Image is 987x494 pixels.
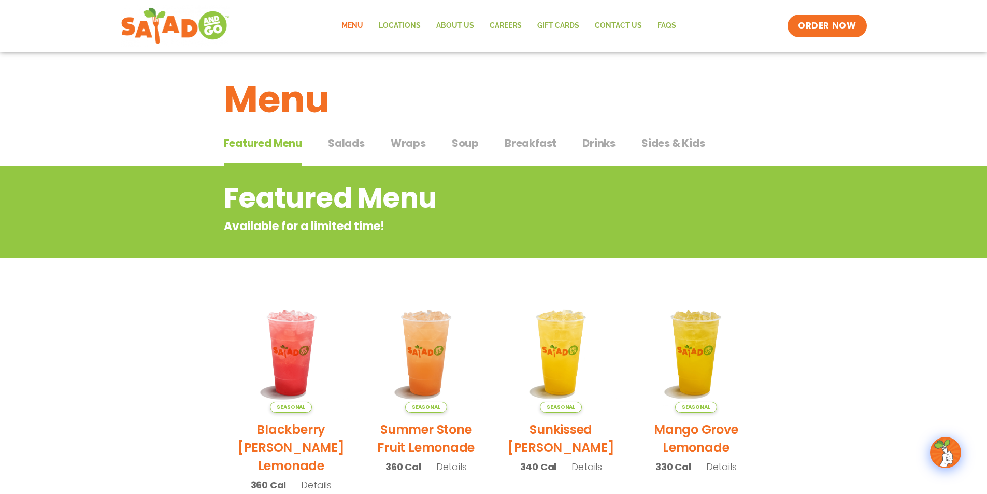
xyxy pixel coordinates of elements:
[121,5,230,47] img: new-SAG-logo-768×292
[502,293,621,413] img: Product photo for Sunkissed Yuzu Lemonade
[232,420,351,475] h2: Blackberry [PERSON_NAME] Lemonade
[452,135,479,151] span: Soup
[251,478,287,492] span: 360 Cal
[224,218,680,235] p: Available for a limited time!
[405,402,447,413] span: Seasonal
[391,135,426,151] span: Wraps
[706,460,737,473] span: Details
[366,293,486,413] img: Product photo for Summer Stone Fruit Lemonade
[636,293,756,413] img: Product photo for Mango Grove Lemonade
[436,460,467,473] span: Details
[270,402,312,413] span: Seasonal
[540,402,582,413] span: Seasonal
[232,293,351,413] img: Product photo for Blackberry Bramble Lemonade
[224,135,302,151] span: Featured Menu
[520,460,557,474] span: 340 Cal
[502,420,621,457] h2: Sunkissed [PERSON_NAME]
[505,135,556,151] span: Breakfast
[798,20,856,32] span: ORDER NOW
[530,14,587,38] a: GIFT CARDS
[224,132,764,167] div: Tabbed content
[675,402,717,413] span: Seasonal
[224,177,680,219] h2: Featured Menu
[328,135,365,151] span: Salads
[334,14,684,38] nav: Menu
[482,14,530,38] a: Careers
[428,14,482,38] a: About Us
[334,14,371,38] a: Menu
[655,460,691,474] span: 330 Cal
[641,135,705,151] span: Sides & Kids
[650,14,684,38] a: FAQs
[224,72,764,128] h1: Menu
[571,460,602,473] span: Details
[587,14,650,38] a: Contact Us
[636,420,756,457] h2: Mango Grove Lemonade
[788,15,866,37] a: ORDER NOW
[931,438,960,467] img: wpChatIcon
[366,420,486,457] h2: Summer Stone Fruit Lemonade
[582,135,616,151] span: Drinks
[385,460,421,474] span: 360 Cal
[371,14,428,38] a: Locations
[301,478,332,491] span: Details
